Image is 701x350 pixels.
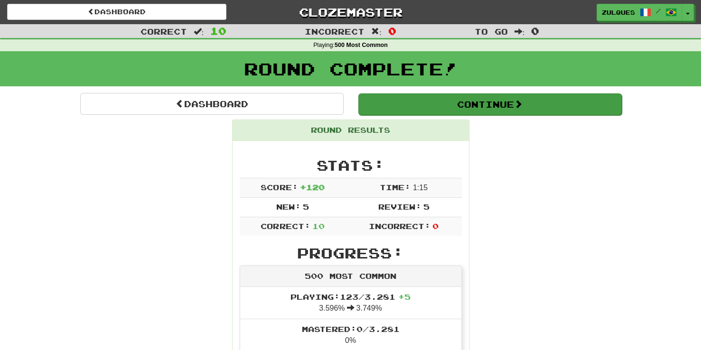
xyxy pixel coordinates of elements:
[240,287,461,319] li: 3.596% 3.749%
[233,120,469,141] div: Round Results
[300,183,325,192] span: + 120
[369,221,430,230] span: Incorrect:
[140,27,187,36] span: Correct
[312,221,325,230] span: 10
[597,4,682,21] a: zulques /
[240,266,461,287] div: 500 Most Common
[7,4,226,20] a: Dashboard
[194,28,204,36] span: :
[378,202,421,211] span: Review:
[276,202,301,211] span: New:
[432,221,439,230] span: 0
[80,93,344,115] a: Dashboard
[423,202,430,211] span: 5
[261,183,298,192] span: Score:
[602,8,635,17] span: zulques
[261,221,310,230] span: Correct:
[240,245,462,261] h2: Progress:
[290,292,411,301] span: Playing: 123 / 3.281
[388,25,396,37] span: 0
[240,157,462,173] h2: Stats:
[358,93,622,115] button: Continue
[302,324,400,333] span: Mastered: 0 / 3.281
[475,27,508,36] span: To go
[3,59,698,78] h1: Round Complete!
[413,184,428,192] span: 1 : 15
[380,183,411,192] span: Time:
[531,25,539,37] span: 0
[398,292,411,301] span: + 5
[305,27,365,36] span: Incorrect
[210,25,226,37] span: 10
[241,4,460,20] a: Clozemaster
[371,28,382,36] span: :
[303,202,309,211] span: 5
[335,42,388,48] strong: 500 Most Common
[514,28,525,36] span: :
[656,8,661,14] span: /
